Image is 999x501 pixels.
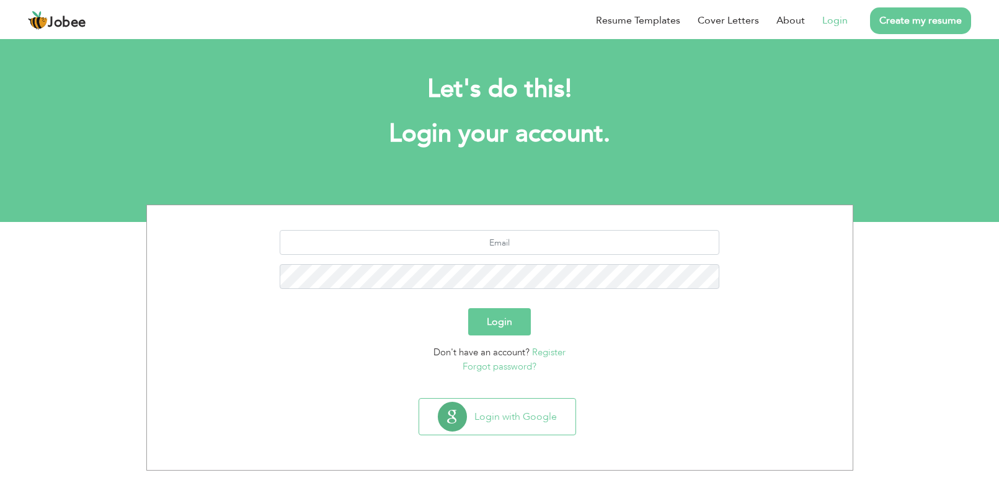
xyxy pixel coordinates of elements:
a: Resume Templates [596,13,680,28]
a: About [776,13,805,28]
img: jobee.io [28,11,48,30]
span: Jobee [48,16,86,30]
h2: Let's do this! [165,73,835,105]
span: Don't have an account? [433,346,530,358]
a: Cover Letters [698,13,759,28]
input: Email [280,230,719,255]
a: Login [822,13,848,28]
a: Forgot password? [463,360,536,373]
button: Login [468,308,531,335]
button: Login with Google [419,399,575,435]
h1: Login your account. [165,118,835,150]
a: Create my resume [870,7,971,34]
a: Register [532,346,566,358]
a: Jobee [28,11,86,30]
